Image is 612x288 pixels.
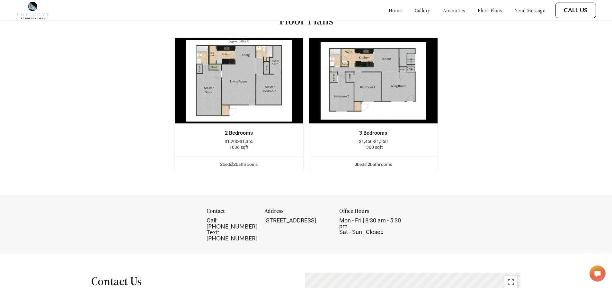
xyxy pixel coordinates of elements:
img: example [309,38,438,124]
span: 2 [368,161,370,167]
div: bed s | bathroom s [309,161,438,168]
img: example [174,38,304,124]
span: 1036 sqft [229,145,249,150]
span: Sat - Sun | Closed [339,229,384,235]
span: 3 [354,161,357,167]
a: home [389,7,402,14]
div: 3 Bedrooms [319,130,428,136]
div: Contact [207,208,256,218]
span: 2 [220,161,223,167]
a: amenities [443,7,465,14]
a: send message [515,7,545,14]
span: Text: [207,229,219,236]
div: 2 Bedrooms [184,130,294,136]
a: gallery [415,7,430,14]
a: [PHONE_NUMBER] [207,223,257,230]
span: $1,200-$1,365 [225,139,253,144]
div: Office Hours [339,208,406,218]
span: 2 [233,161,236,167]
h1: Floor Plans [279,13,333,28]
button: Call Us [555,3,596,18]
div: Address [264,208,331,218]
div: Mon - Fri | 8:30 am - 5:30 pm [339,218,406,235]
span: 1300 sqft [364,145,383,150]
div: bed s | bathroom s [175,161,303,168]
a: floor plans [478,7,502,14]
img: Company logo [16,2,49,19]
span: Call: [207,217,217,224]
a: Call Us [564,7,588,14]
a: [PHONE_NUMBER] [207,235,257,242]
span: $1,450-$1,550 [359,139,388,144]
div: [STREET_ADDRESS] [264,218,331,223]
